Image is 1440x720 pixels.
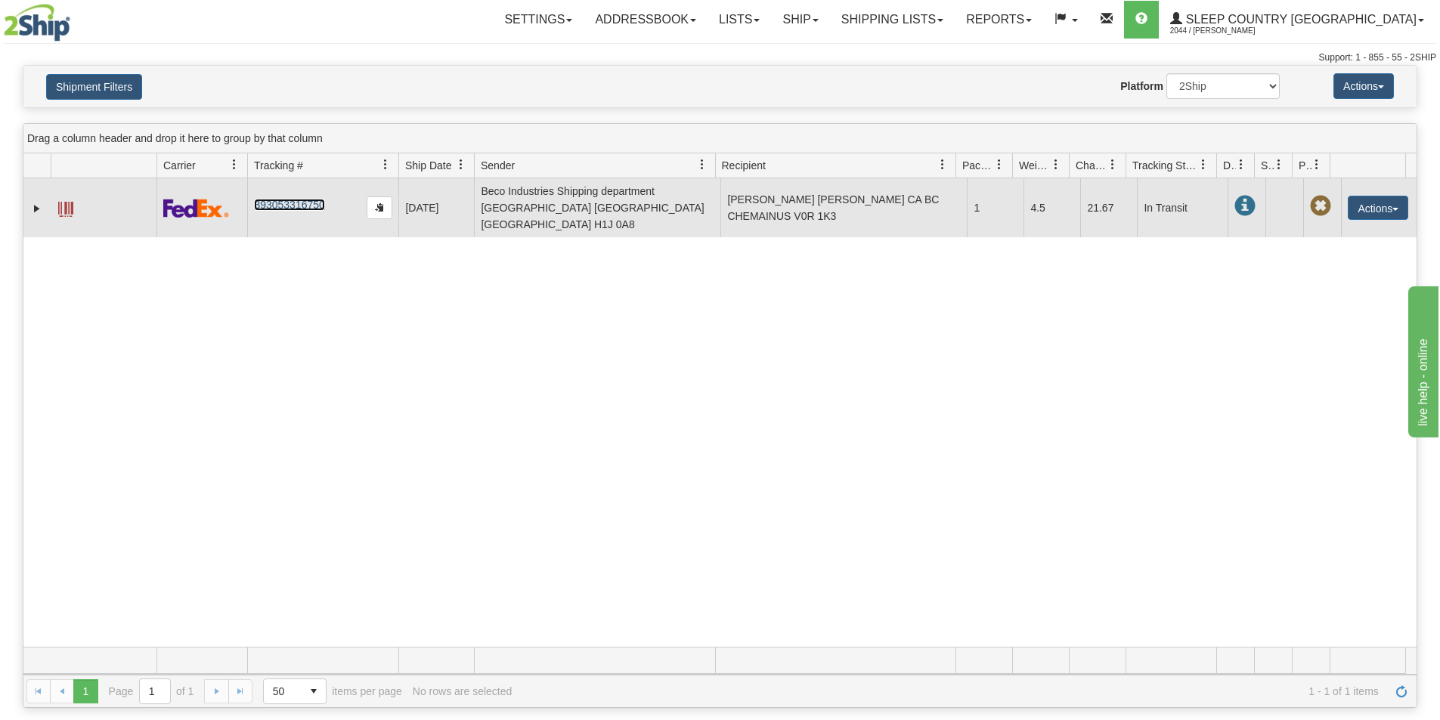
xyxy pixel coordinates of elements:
a: Pickup Status filter column settings [1304,152,1330,178]
span: Tracking Status [1132,158,1198,173]
a: Shipping lists [830,1,955,39]
div: grid grouping header [23,124,1417,153]
td: 21.67 [1080,178,1137,237]
span: Page 1 [73,679,98,703]
td: 1 [967,178,1023,237]
span: Ship Date [405,158,451,173]
span: 50 [273,684,293,699]
a: Addressbook [584,1,708,39]
span: Weight [1019,158,1051,173]
a: Tracking Status filter column settings [1191,152,1216,178]
img: logo2044.jpg [4,4,70,42]
button: Shipment Filters [46,74,142,100]
input: Page 1 [140,679,170,703]
a: Sender filter column settings [689,152,715,178]
a: Shipment Issues filter column settings [1266,152,1292,178]
span: Delivery Status [1223,158,1236,173]
a: Carrier filter column settings [221,152,247,178]
a: Lists [708,1,771,39]
span: select [302,679,326,703]
a: Sleep Country [GEOGRAPHIC_DATA] 2044 / [PERSON_NAME] [1159,1,1435,39]
span: 2044 / [PERSON_NAME] [1170,23,1284,39]
td: [DATE] [398,178,474,237]
div: Support: 1 - 855 - 55 - 2SHIP [4,51,1436,64]
a: Settings [493,1,584,39]
td: Beco Industries Shipping department [GEOGRAPHIC_DATA] [GEOGRAPHIC_DATA] [GEOGRAPHIC_DATA] H1J 0A8 [474,178,720,237]
span: In Transit [1234,196,1256,217]
span: Tracking # [254,158,303,173]
a: Delivery Status filter column settings [1228,152,1254,178]
a: Weight filter column settings [1043,152,1069,178]
iframe: chat widget [1405,283,1438,437]
td: 4.5 [1023,178,1080,237]
a: Refresh [1389,679,1414,703]
td: In Transit [1137,178,1228,237]
a: Label [58,195,73,219]
span: Charge [1076,158,1107,173]
span: Sender [481,158,515,173]
span: Recipient [722,158,766,173]
div: No rows are selected [413,685,513,697]
a: 393053316750 [254,199,324,211]
label: Platform [1120,79,1163,94]
span: Page sizes drop down [263,678,327,704]
span: Page of 1 [109,678,194,704]
span: Sleep Country [GEOGRAPHIC_DATA] [1182,13,1417,26]
a: Ship [771,1,829,39]
button: Copy to clipboard [367,196,392,219]
a: Expand [29,201,45,216]
a: Recipient filter column settings [930,152,955,178]
span: Shipment Issues [1261,158,1274,173]
img: 2 - FedEx Express® [163,199,229,218]
a: Ship Date filter column settings [448,152,474,178]
button: Actions [1333,73,1394,99]
span: items per page [263,678,402,704]
span: Pickup Status [1299,158,1311,173]
span: 1 - 1 of 1 items [522,685,1379,697]
td: [PERSON_NAME] [PERSON_NAME] CA BC CHEMAINUS V0R 1K3 [720,178,967,237]
button: Actions [1348,196,1408,220]
span: Pickup Not Assigned [1310,196,1331,217]
span: Packages [962,158,994,173]
span: Carrier [163,158,196,173]
a: Tracking # filter column settings [373,152,398,178]
div: live help - online [11,9,140,27]
a: Reports [955,1,1043,39]
a: Packages filter column settings [986,152,1012,178]
a: Charge filter column settings [1100,152,1126,178]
